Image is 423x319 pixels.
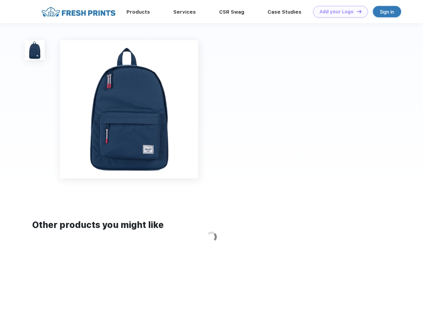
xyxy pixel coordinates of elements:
[373,6,401,17] a: Sign in
[25,40,44,60] img: func=resize&h=100
[127,9,150,15] a: Products
[319,9,354,15] div: Add your Logo
[380,8,394,16] div: Sign in
[32,219,390,232] div: Other products you might like
[40,6,118,18] img: fo%20logo%202.webp
[60,40,198,178] img: func=resize&h=640
[357,10,362,13] img: DT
